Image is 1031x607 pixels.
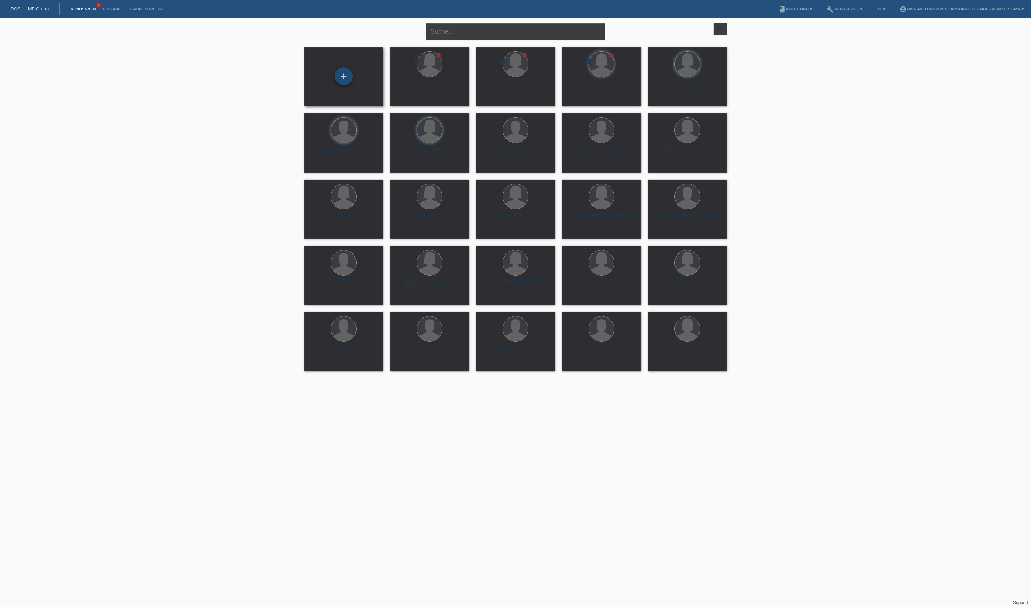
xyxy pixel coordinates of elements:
div: [PERSON_NAME] (19) [654,146,721,158]
div: Unbestätigt, in Bearbeitung [585,58,591,66]
div: [PERSON_NAME] Gyalchung (37) [654,213,721,224]
div: Bleron Rexephi (23) [310,146,377,158]
div: [PERSON_NAME] [PERSON_NAME] (56) [396,80,463,92]
a: bookAnleitung ▾ [775,7,815,11]
div: Kund*in hinzufügen [335,70,352,82]
div: [PERSON_NAME] (38) [310,279,377,290]
i: filter_list [716,25,724,33]
i: error [585,58,591,65]
input: Suche... [426,23,605,40]
div: [PERSON_NAME] (19) [482,146,549,158]
div: [PERSON_NAME] (45) [654,345,721,356]
i: account_circle [900,6,907,13]
div: Sarminy Tharmakulasekeram (40) [568,213,635,224]
a: account_circleMK E-MOTORS & MB CarConnect GmbH - Munzur Kaya ▾ [896,7,1027,11]
div: [PERSON_NAME] (25) [568,345,635,356]
div: [PERSON_NAME] (54) [568,80,635,92]
a: buildWerkzeuge ▾ [823,7,866,11]
div: [PERSON_NAME] (18) [568,279,635,290]
div: [PERSON_NAME] (39) [310,213,377,224]
i: build [826,6,833,13]
div: poner [PERSON_NAME] (49) [482,279,549,290]
i: book [779,6,786,13]
div: [PERSON_NAME] (45) [568,146,635,158]
div: Unbestätigt, in Bearbeitung [499,58,505,66]
a: POS — MF Group [11,6,49,11]
a: Support [1013,600,1028,605]
a: DE ▾ [873,7,889,11]
a: Einkäufe [99,7,126,11]
div: [PERSON_NAME] (39) [482,345,549,356]
div: Saber Endrass (18) [396,345,463,356]
div: Unbestätigt, in Bearbeitung [413,58,420,66]
a: Kund*innen [67,7,99,11]
div: [PERSON_NAME] de [PERSON_NAME] (63) [654,80,721,92]
div: [PERSON_NAME] (55) [654,279,721,290]
a: E-Mail Support [127,7,168,11]
span: 3 [96,2,101,8]
div: [PERSON_NAME] (45) [396,213,463,224]
div: [PERSON_NAME] (53) [482,80,549,92]
div: [PERSON_NAME] (50) [396,146,463,158]
div: [DEMOGRAPHIC_DATA][PERSON_NAME] (29) [396,279,463,290]
div: [PERSON_NAME] (37) [310,345,377,356]
i: error [499,58,505,65]
i: error [413,58,420,65]
div: [PERSON_NAME] (33) [482,213,549,224]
